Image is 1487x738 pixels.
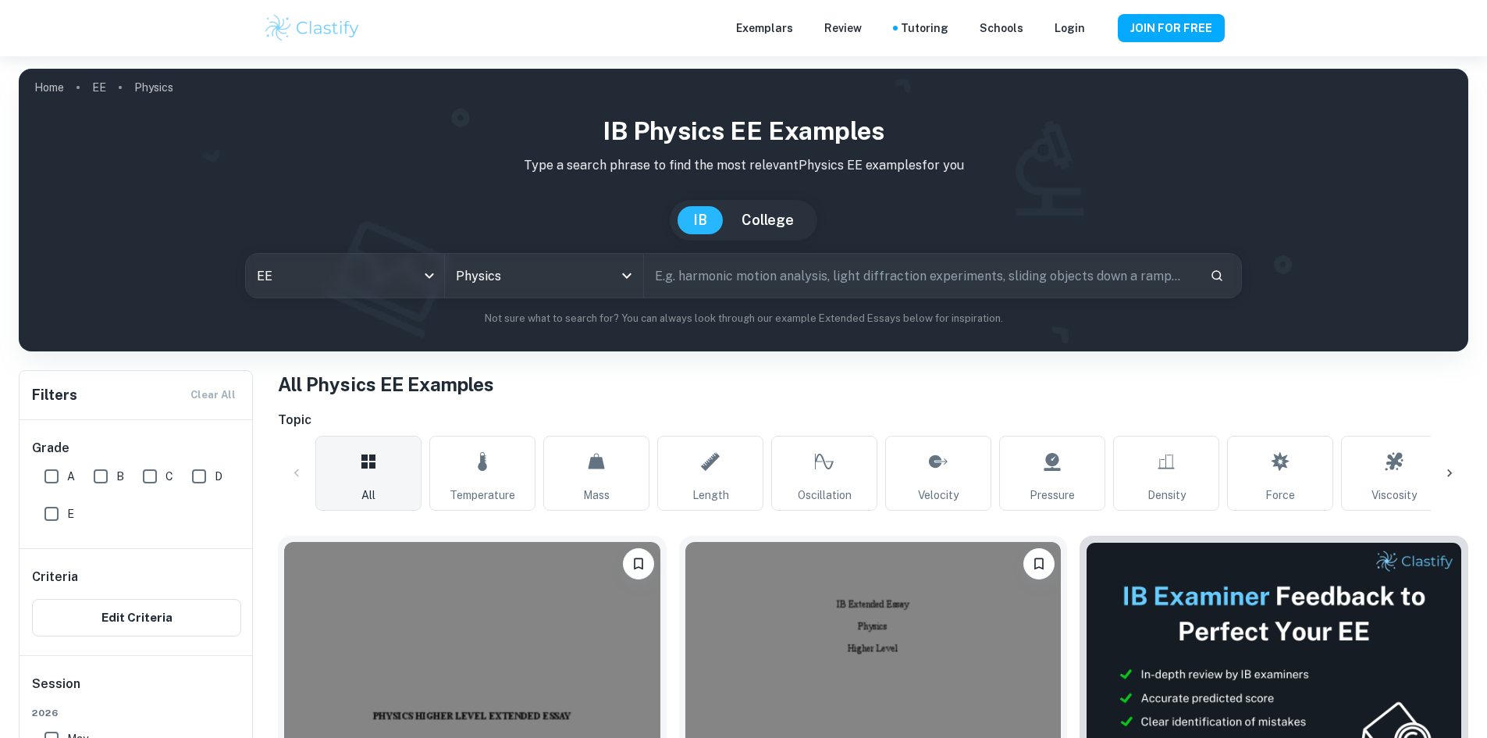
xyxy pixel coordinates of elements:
span: Length [692,487,729,504]
button: Help and Feedback [1097,24,1105,32]
span: Pressure [1030,487,1075,504]
input: E.g. harmonic motion analysis, light diffraction experiments, sliding objects down a ramp... [644,254,1197,298]
button: Edit Criteria [32,599,241,636]
button: Search [1204,262,1230,289]
a: Login [1055,20,1085,37]
span: D [215,468,222,485]
span: Viscosity [1371,487,1417,504]
p: Physics [134,79,173,96]
h6: Criteria [32,568,78,586]
h6: Topic [278,411,1468,430]
p: Review [824,20,862,37]
span: C [165,468,173,485]
span: Mass [583,487,610,504]
p: Type a search phrase to find the most relevant Physics EE examples for you [31,156,1456,175]
a: Tutoring [901,20,948,37]
button: JOIN FOR FREE [1118,14,1225,42]
span: B [116,468,124,485]
span: Temperature [450,487,515,504]
a: Home [34,77,64,98]
a: EE [92,77,106,98]
span: Density [1147,487,1186,504]
span: Oscillation [798,487,852,504]
button: College [726,206,809,234]
div: EE [246,254,444,298]
p: Not sure what to search for? You can always look through our example Extended Essays below for in... [31,311,1456,326]
h6: Filters [32,384,77,406]
h6: Grade [32,439,241,458]
p: Exemplars [736,20,793,37]
span: All [361,487,375,504]
h6: Session [32,675,241,706]
h1: All Physics EE Examples [278,370,1468,398]
span: Velocity [918,487,959,504]
span: Force [1265,487,1295,504]
button: Please log in to bookmark exemplars [623,548,654,579]
span: 2026 [32,706,241,720]
button: Please log in to bookmark exemplars [1023,548,1055,579]
h1: IB Physics EE examples [31,112,1456,150]
img: profile cover [19,69,1468,351]
span: A [67,468,75,485]
img: Clastify logo [263,12,362,44]
button: IB [678,206,723,234]
a: Schools [980,20,1023,37]
button: Open [616,265,638,287]
span: E [67,505,74,522]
